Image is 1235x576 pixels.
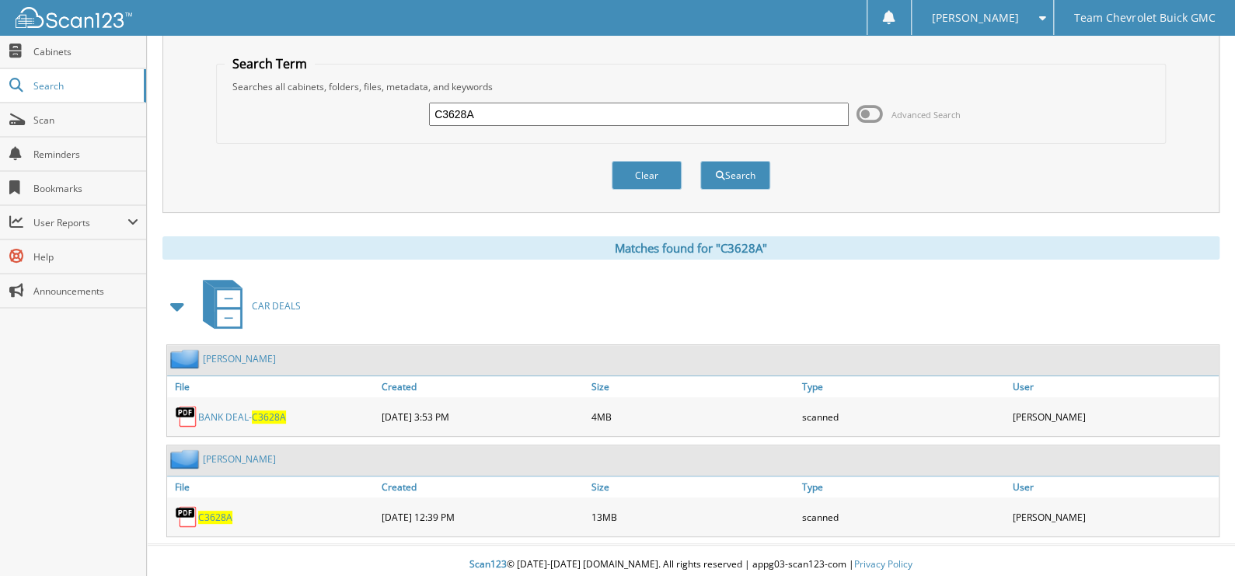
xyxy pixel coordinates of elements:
img: PDF.png [175,505,198,529]
span: Reminders [33,148,138,161]
div: [DATE] 3:53 PM [378,401,588,432]
a: Created [378,376,588,397]
span: C3628A [252,410,286,424]
a: CAR DEALS [194,275,301,337]
a: BANK DEAL-C3628A [198,410,286,424]
span: User Reports [33,216,127,229]
div: [PERSON_NAME] [1008,401,1219,432]
a: Size [588,477,798,497]
span: Advanced Search [891,109,961,120]
span: Scan123 [469,557,507,571]
img: scan123-logo-white.svg [16,7,132,28]
span: Announcements [33,285,138,298]
img: folder2.png [170,349,203,368]
a: Privacy Policy [854,557,912,571]
a: Type [798,376,1009,397]
button: Search [700,161,770,190]
div: Matches found for "C3628A" [162,236,1219,260]
div: scanned [798,401,1009,432]
div: [PERSON_NAME] [1008,501,1219,532]
a: User [1008,477,1219,497]
a: Type [798,477,1009,497]
legend: Search Term [225,55,315,72]
img: PDF.png [175,405,198,428]
a: Size [588,376,798,397]
a: [PERSON_NAME] [203,352,276,365]
a: User [1008,376,1219,397]
iframe: Chat Widget [1157,501,1235,576]
span: Cabinets [33,45,138,58]
div: 13MB [588,501,798,532]
a: C3628A [198,511,232,524]
span: Team Chevrolet Buick GMC [1074,13,1215,23]
a: Created [378,477,588,497]
a: File [167,477,378,497]
span: [PERSON_NAME] [931,13,1018,23]
span: Scan [33,113,138,127]
div: Searches all cabinets, folders, files, metadata, and keywords [225,80,1157,93]
a: [PERSON_NAME] [203,452,276,466]
div: 4MB [588,401,798,432]
span: Help [33,250,138,264]
div: [DATE] 12:39 PM [378,501,588,532]
img: folder2.png [170,449,203,469]
span: CAR DEALS [252,299,301,312]
span: Bookmarks [33,182,138,195]
div: scanned [798,501,1009,532]
a: File [167,376,378,397]
button: Clear [612,161,682,190]
span: Search [33,79,136,93]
